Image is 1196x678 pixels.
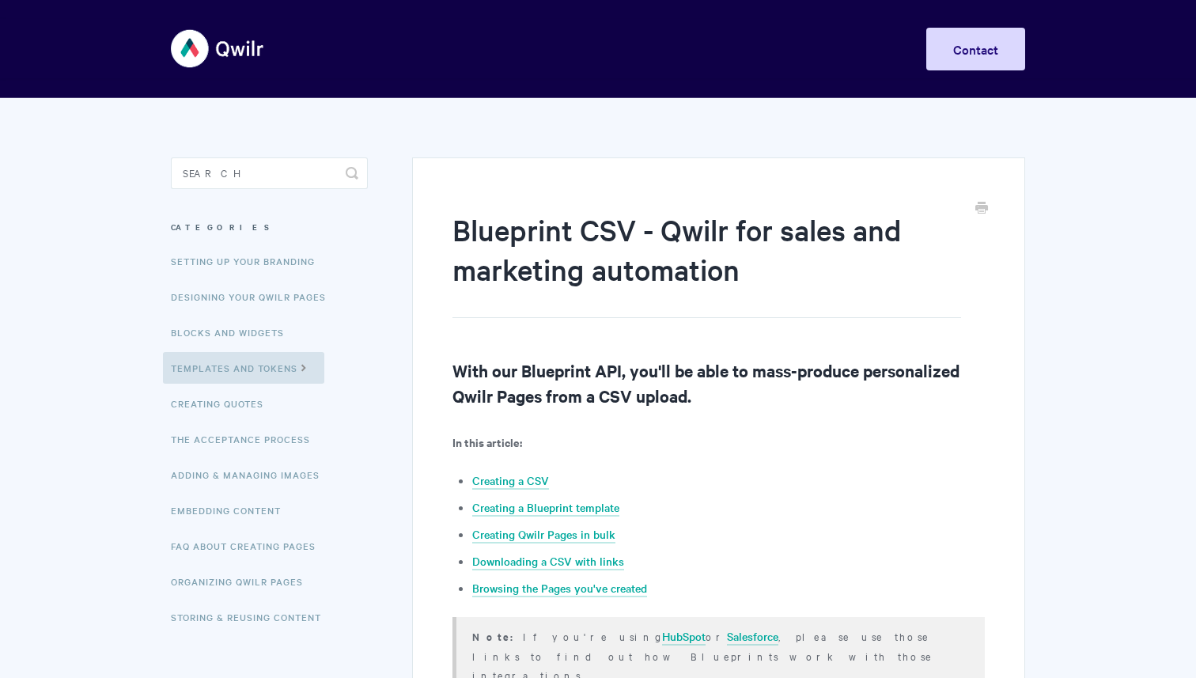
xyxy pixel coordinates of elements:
[171,281,338,312] a: Designing Your Qwilr Pages
[171,157,368,189] input: Search
[171,19,265,78] img: Qwilr Help Center
[452,434,522,450] strong: In this article:
[171,316,296,348] a: Blocks and Widgets
[472,629,523,644] strong: Note:
[171,494,293,526] a: Embedding Content
[171,245,327,277] a: Setting up your Branding
[926,28,1025,70] a: Contact
[452,358,985,408] h2: With our Blueprint API, you'll be able to mass-produce personalized Qwilr Pages from a CSV upload.
[171,566,315,597] a: Organizing Qwilr Pages
[171,213,368,241] h3: Categories
[472,580,647,597] a: Browsing the Pages you've created
[472,499,619,517] a: Creating a Blueprint template
[171,530,327,562] a: FAQ About Creating Pages
[171,388,275,419] a: Creating Quotes
[472,553,624,570] a: Downloading a CSV with links
[975,200,988,218] a: Print this Article
[171,601,333,633] a: Storing & Reusing Content
[472,526,615,544] a: Creating Qwilr Pages in bulk
[662,628,706,646] a: HubSpot
[163,352,324,384] a: Templates and Tokens
[452,210,961,318] h1: Blueprint CSV - Qwilr for sales and marketing automation
[171,423,322,455] a: The Acceptance Process
[472,472,549,490] a: Creating a CSV
[727,628,778,646] a: Salesforce
[171,459,331,491] a: Adding & Managing Images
